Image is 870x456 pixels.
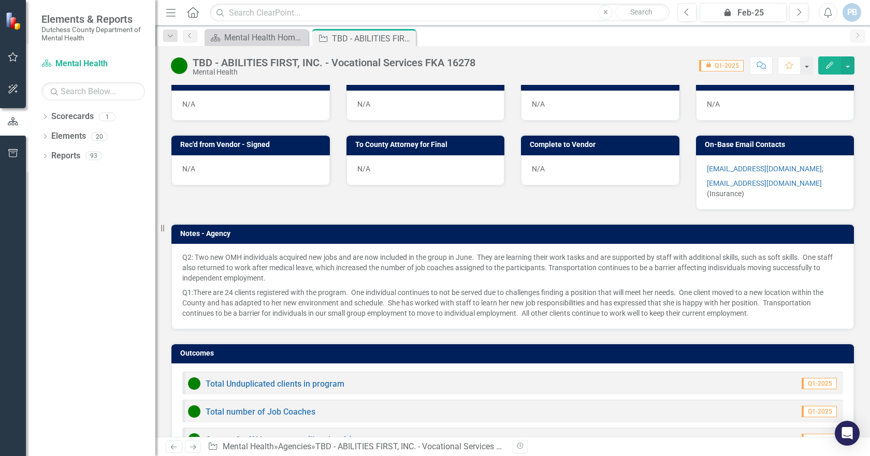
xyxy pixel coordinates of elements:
input: Search Below... [41,82,145,100]
img: Active [188,433,200,446]
span: Q1-2025 [802,434,837,445]
a: Scorecards [51,111,94,123]
div: N/A [521,91,679,121]
span: Q1-2025 [699,60,744,71]
div: N/A [171,155,330,185]
a: Total number of Job Coaches [206,407,315,417]
a: Mental Health [41,58,145,70]
a: Elements [51,130,86,142]
p: Q2: Two new OMH individuals acquired new jobs and are now included in the group in June. They are... [182,252,843,285]
h3: To County Attorney for Final [355,141,500,149]
h3: Outcomes [180,349,849,357]
div: TBD - ABILITIES FIRST, INC. - Vocational Services FKA 16278 [193,57,475,68]
div: Open Intercom Messenger [835,421,860,446]
p: (Insurance) [707,176,844,199]
h3: Rec'd from Vendor - Signed [180,141,325,149]
a: Mental Health Home Page [207,31,306,44]
img: Active [188,377,200,390]
span: Search [630,8,653,16]
div: Mental Health Home Page [224,31,306,44]
div: TBD - ABILITIES FIRST, INC. - Vocational Services FKA 16278 [332,32,413,45]
img: Active [188,405,200,418]
a: Reports [51,150,80,162]
span: Q1-2025 [802,378,837,389]
a: Agencies [278,442,311,451]
img: ClearPoint Strategy [5,12,23,30]
small: Dutchess County Department of Mental Health [41,25,145,42]
button: Search [615,5,667,20]
div: » » [208,441,505,453]
div: N/A [696,91,854,121]
div: TBD - ABILITIES FIRST, INC. - Vocational Services FKA 16278 [315,442,536,451]
span: Elements & Reports [41,13,145,25]
div: 20 [91,132,108,141]
p: Q1:There are 24 clients registered with the program. One individual continues to not be served du... [182,285,843,318]
h3: Notes - Agency [180,230,849,238]
p: ; [707,164,844,176]
a: Mental Health [223,442,274,451]
div: 93 [85,152,102,160]
h3: Complete to Vendor [530,141,674,149]
div: N/A [346,91,505,121]
input: Search ClearPoint... [210,4,670,22]
button: Feb-25 [700,3,787,22]
a: [EMAIL_ADDRESS][DOMAIN_NAME] [707,165,822,173]
span: Q1-2025 [802,406,837,417]
img: Active [171,57,187,74]
div: Mental Health [193,68,475,76]
a: Total Unduplicated clients in program [206,379,344,389]
button: PB [843,3,861,22]
div: Feb-25 [703,7,783,19]
div: 1 [99,112,115,121]
h3: On-Base Email Contacts [705,141,849,149]
a: [EMAIL_ADDRESS][DOMAIN_NAME] [707,179,822,187]
div: N/A [171,91,330,121]
div: N/A [521,155,679,185]
div: N/A [346,155,505,185]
